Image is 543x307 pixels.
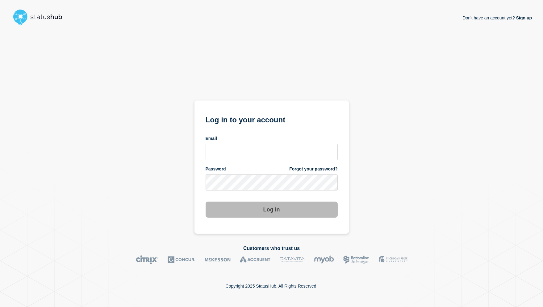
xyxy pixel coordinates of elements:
[314,255,334,264] img: myob logo
[379,255,407,264] img: MSU logo
[515,15,532,20] a: Sign up
[343,255,370,264] img: Bottomline logo
[206,202,338,218] button: Log in
[11,7,70,27] img: StatusHub logo
[206,113,338,125] h1: Log in to your account
[206,174,338,190] input: password input
[289,166,337,172] a: Forgot your password?
[280,255,305,264] img: DataVita logo
[225,284,317,289] p: Copyright 2025 StatusHub. All Rights Reserved.
[168,255,195,264] img: Concur logo
[206,144,338,160] input: email input
[206,136,217,141] span: Email
[462,10,532,25] p: Don't have an account yet?
[11,246,532,251] h2: Customers who trust us
[205,255,231,264] img: McKesson logo
[240,255,270,264] img: Accruent logo
[206,166,226,172] span: Password
[136,255,158,264] img: Citrix logo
